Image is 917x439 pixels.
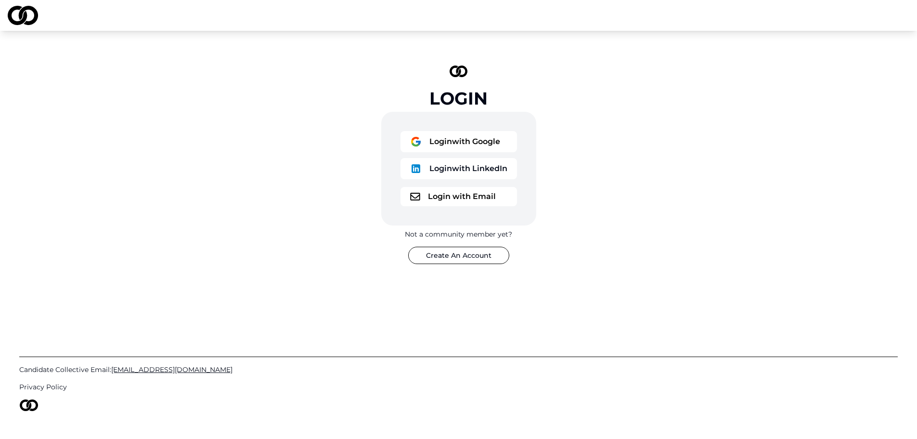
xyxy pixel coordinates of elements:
[410,136,422,147] img: logo
[8,6,38,25] img: logo
[400,131,517,152] button: logoLoginwith Google
[111,365,232,374] span: [EMAIL_ADDRESS][DOMAIN_NAME]
[410,193,420,200] img: logo
[19,399,39,411] img: logo
[408,247,509,264] button: Create An Account
[19,382,898,392] a: Privacy Policy
[400,187,517,206] button: logoLogin with Email
[410,163,422,174] img: logo
[400,158,517,179] button: logoLoginwith LinkedIn
[405,229,512,239] div: Not a community member yet?
[450,66,468,77] img: logo
[429,89,488,108] div: Login
[19,365,898,374] a: Candidate Collective Email:[EMAIL_ADDRESS][DOMAIN_NAME]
